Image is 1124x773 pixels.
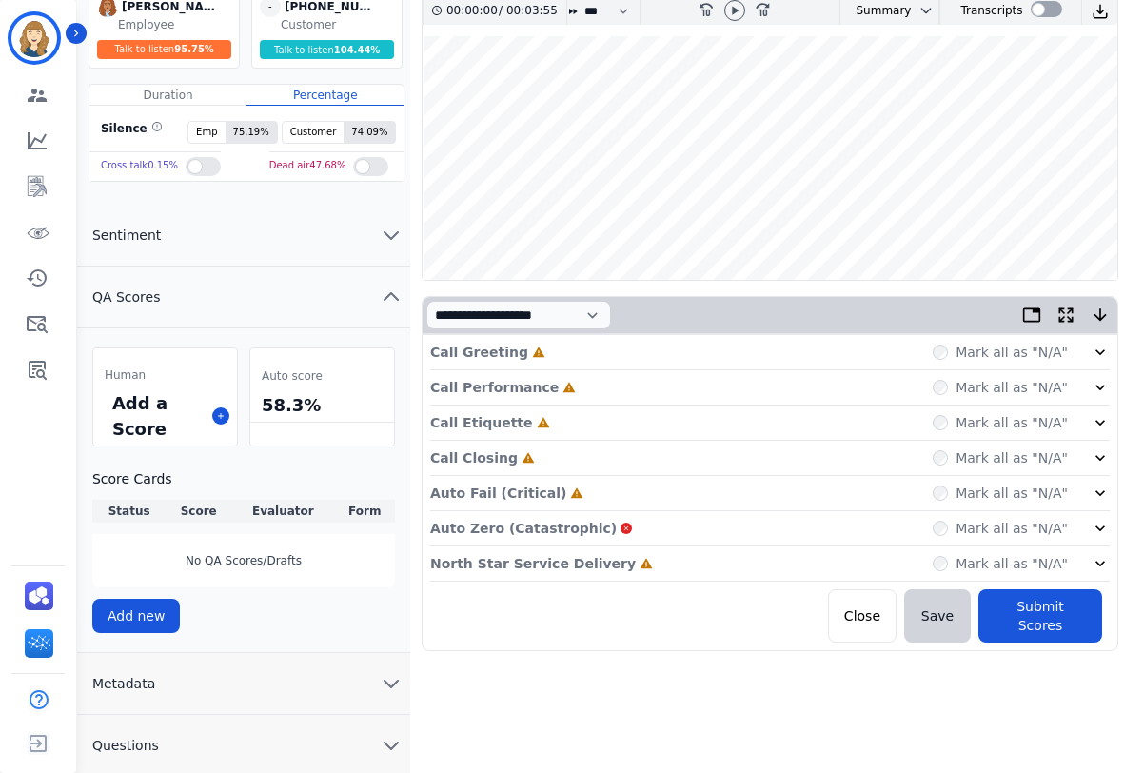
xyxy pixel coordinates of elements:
span: Questions [77,736,174,755]
button: QA Scores chevron up [77,267,410,328]
div: Percentage [246,85,404,106]
span: Metadata [77,674,170,693]
h3: Score Cards [92,469,395,488]
label: Mark all as "N/A" [956,413,1068,432]
span: 104.44 % [334,45,381,55]
div: No QA Scores/Drafts [92,534,395,587]
p: Call Closing [430,448,518,467]
svg: chevron down [380,224,403,247]
span: 95.75 % [174,44,214,54]
label: Mark all as "N/A" [956,519,1068,538]
div: Auto score [258,364,386,388]
span: Human [105,367,146,383]
label: Mark all as "N/A" [956,448,1068,467]
th: Score [166,500,231,523]
button: chevron down [911,3,934,18]
div: Dead air 47.68 % [269,152,346,180]
div: Talk to listen [260,40,395,59]
span: Sentiment [77,226,176,245]
th: Form [335,500,395,523]
th: Evaluator [231,500,335,523]
span: QA Scores [77,287,176,307]
span: Emp [188,122,225,143]
svg: chevron up [380,286,403,308]
button: Metadata chevron down [77,653,410,715]
label: Mark all as "N/A" [956,484,1068,503]
img: download audio [1092,3,1109,20]
span: 74.09 % [344,122,395,143]
div: Customer [281,17,398,32]
span: Customer [283,122,345,143]
svg: chevron down [380,672,403,695]
div: Duration [89,85,246,106]
label: Mark all as "N/A" [956,343,1068,362]
div: Cross talk 0.15 % [101,152,178,180]
button: Add new [92,599,181,633]
button: Submit Scores [978,589,1102,643]
p: North Star Service Delivery [430,554,636,573]
p: Call Etiquette [430,413,533,432]
svg: chevron down [918,3,934,18]
div: Silence [97,121,163,144]
p: Auto Fail (Critical) [430,484,566,503]
img: Bordered avatar [11,15,57,61]
button: Sentiment chevron down [77,205,410,267]
div: Talk to listen [97,40,232,59]
button: Save [904,589,971,643]
div: Add a Score [108,386,205,446]
span: 75.19 % [226,122,277,143]
svg: chevron down [380,734,403,757]
th: Status [92,500,166,523]
p: Call Performance [430,378,559,397]
button: Close [828,589,897,643]
p: Call Greeting [430,343,528,362]
p: Auto Zero (Catastrophic) [430,519,617,538]
label: Mark all as "N/A" [956,378,1068,397]
div: Employee [118,17,235,32]
label: Mark all as "N/A" [956,554,1068,573]
div: 58.3% [258,388,386,422]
